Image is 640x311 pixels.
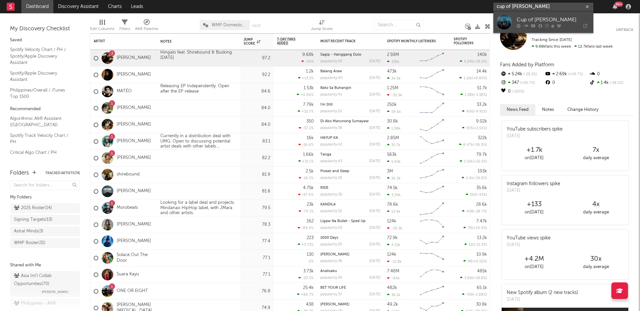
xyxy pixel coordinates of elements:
div: 130 [307,252,314,257]
div: +13.2 % [298,76,314,80]
div: on [DATE] [503,263,565,271]
a: KANDILA [320,203,336,206]
div: popularity: 41 [320,93,342,97]
span: +54.9 % [473,226,486,230]
span: 2.4k [466,176,473,180]
div: [DATE] [369,209,380,213]
div: 84.0 [244,121,270,129]
span: 121 [469,243,474,247]
div: 92.2 [244,71,270,79]
div: 77.1 [244,271,270,279]
div: 77.1 [244,254,270,262]
div: ( ) [460,159,487,163]
a: [PERSON_NAME] [117,222,151,227]
div: -16.6 % [298,143,314,147]
div: Jump Score [311,17,333,36]
a: [PERSON_NAME] [320,253,349,256]
div: 3.29k [387,193,401,197]
a: [PERSON_NAME] [117,238,151,244]
div: Jump Score [244,38,260,46]
div: Folders [10,169,29,177]
div: Currently in a distribution deal with UMG. Open to discussing potential artist deals with other l... [157,134,240,149]
div: Balang Araw [320,70,380,73]
div: [DATE] [369,259,380,263]
div: 9.02k [476,119,487,124]
span: +49.7 % [567,73,583,76]
a: Algorithmic A&R Assistant ([GEOGRAPHIC_DATA]) [10,115,73,129]
span: -36.9 % [474,143,486,147]
span: -100 % [511,90,524,94]
div: 81.6 [244,187,270,195]
div: [DATE] [369,93,380,97]
div: I'm Still [320,103,380,107]
span: 550 [470,193,476,197]
div: 5.24k [500,70,544,79]
div: 2.59M [387,53,399,57]
div: ( ) [462,209,487,213]
input: Search... [374,20,424,30]
a: Morobeats [117,205,138,211]
span: WMP Domestic Roster [212,23,246,27]
div: 350 [306,119,314,124]
div: Filters [119,25,130,33]
div: 250k [387,103,397,107]
a: Power and Sleep [320,169,349,173]
a: I'm Still [320,103,333,107]
div: Spotify Monthly Listeners [387,39,437,43]
div: [DATE] [369,193,380,196]
div: 335k [387,60,399,64]
div: ( ) [459,76,487,80]
span: +22.2 % [474,160,486,163]
div: Saved [10,36,80,44]
div: ( ) [463,259,487,263]
svg: Chart title [417,67,447,83]
div: popularity: 38 [320,126,342,130]
a: [PERSON_NAME] [117,155,151,161]
div: [DATE] [369,76,380,80]
span: 408 [466,210,473,213]
div: [DATE] [369,159,380,163]
div: 223 [307,236,314,240]
a: Astral Minds(3) [10,226,80,236]
a: Ligaw Na Bullet - Sped Up [320,219,366,223]
a: [PERSON_NAME] [320,303,349,306]
div: +1.7k [503,146,565,154]
div: 2.5k [306,169,314,173]
div: +32.7 % [298,109,314,114]
div: 82.2 [244,154,270,162]
div: 1.2k [306,69,314,74]
div: Bato Sa Buhangin [320,86,380,90]
span: 1.28k [465,93,474,97]
div: 7.79k [303,103,314,107]
div: Releasing EP Independently. Open after the EP release [157,84,240,99]
div: Cup of [PERSON_NAME] [517,16,590,24]
div: 0 % [309,260,314,263]
div: 79.7k [476,153,487,157]
div: daily average [565,208,627,216]
a: HAYUP KA [320,136,338,140]
span: +90.7 % [519,81,535,85]
svg: Chart title [417,250,447,266]
div: Signing Targets ( 13 ) [14,216,52,224]
a: Solace Out The Door [117,252,154,264]
a: WMP Roster(31) [10,238,80,248]
div: popularity: 18 [320,176,342,180]
a: [PERSON_NAME] [117,122,151,128]
div: 30 x [565,255,627,263]
div: Sagip - Hanggang Dulo [320,53,380,57]
div: 59.6k [387,110,401,114]
span: -43 % [477,193,486,197]
div: popularity: 36 [320,259,342,263]
div: ( ) [463,226,487,230]
div: ( ) [466,192,487,197]
div: Filters [119,17,130,36]
a: Di Ako Marunong Sumayaw [320,120,369,123]
div: 1000 Days [320,236,380,240]
div: 2.85M [387,136,399,140]
div: RIDE [320,186,380,190]
div: [DATE] [507,187,560,194]
span: +8.85 % [473,77,486,80]
div: Mindanao HipHop label, with JMara and other artists. [160,205,237,216]
div: 347 [500,79,544,87]
a: [PERSON_NAME] [117,188,151,194]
